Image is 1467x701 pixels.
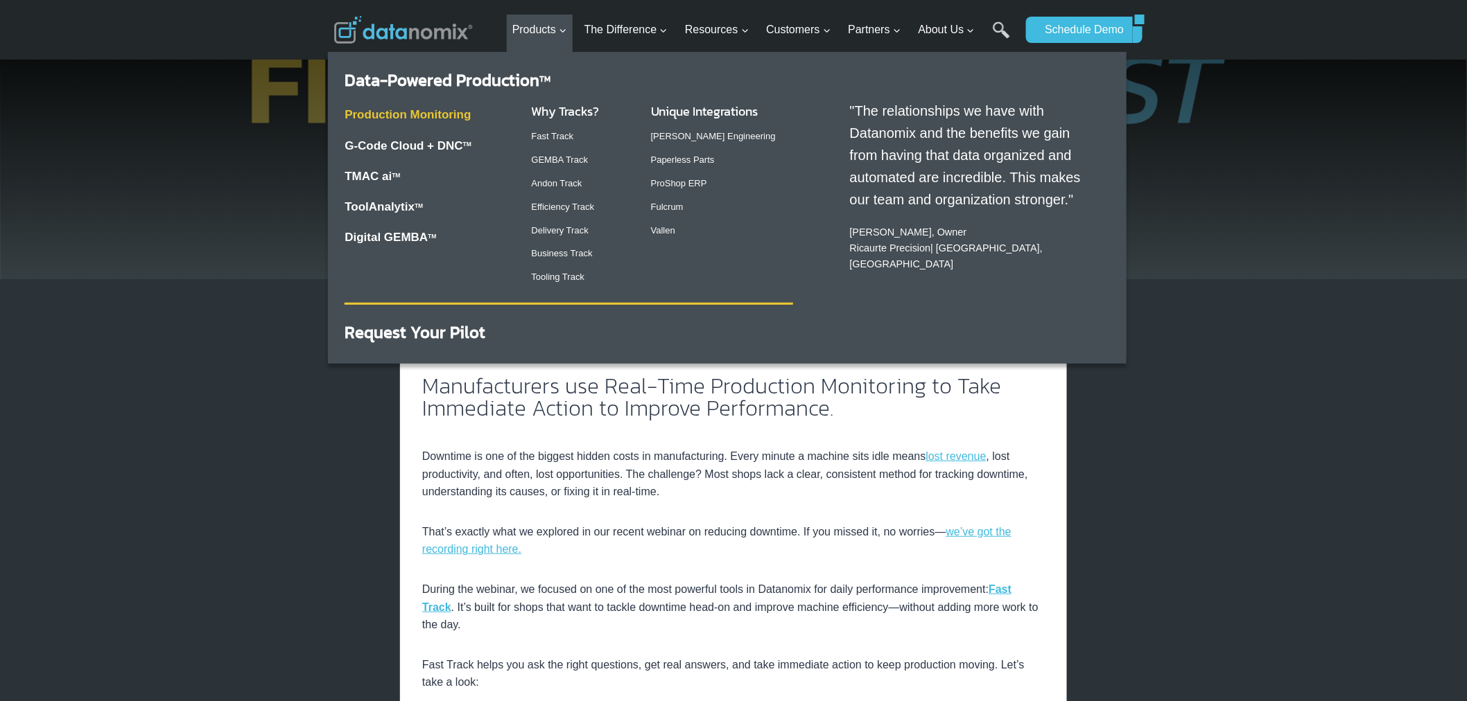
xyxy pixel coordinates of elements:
span: Resources [685,21,749,39]
a: ToolAnalytix [345,200,415,213]
a: Fast Track [532,131,574,141]
p: During the webinar, we focused on one of the most powerful tools in Datanomix for daily performan... [422,580,1045,634]
h2: Manufacturers use Real-Time Production Monitoring to Take Immediate Action to Improve Performance. [422,375,1045,419]
a: Digital GEMBATM [345,231,436,244]
iframe: Chat Widget [1398,635,1467,701]
h3: Unique Integrations [651,102,793,121]
a: Andon Track [532,178,582,188]
sup: TM [463,141,471,148]
a: Fast Track [422,583,1012,613]
span: Products [512,21,567,39]
a: lost revenue [926,450,987,462]
span: Customers [766,21,831,39]
a: Why Tracks? [532,102,600,121]
a: ProShop ERP [651,178,707,188]
a: G-Code Cloud + DNCTM [345,139,471,152]
span: The Difference [584,21,668,39]
a: Search [993,21,1010,53]
a: Data-Powered ProductionTM [345,68,550,92]
p: [PERSON_NAME], Owner | [GEOGRAPHIC_DATA], [GEOGRAPHIC_DATA] [850,224,1097,272]
a: Efficiency Track [532,202,595,212]
p: Fast Track helps you ask the right questions, get real answers, and take immediate action to keep... [422,656,1045,691]
a: Ricaurte Precision [850,242,931,254]
a: Paperless Parts [651,154,715,165]
span: Partners [848,21,901,39]
a: we’ve got the recording right here. [422,526,1012,556]
span: About Us [919,21,975,39]
p: That’s exactly what we explored in our recent webinar on reducing downtime. If you missed it, no ... [422,523,1045,558]
a: Vallen [651,225,675,236]
img: Datanomix [334,16,473,44]
a: TMAC aiTM [345,170,400,183]
a: Request Your Pilot [345,320,485,344]
a: Production Monitoring [345,108,471,121]
a: Delivery Track [532,225,589,236]
a: Schedule Demo [1026,17,1133,43]
p: Downtime is one of the biggest hidden costs in manufacturing. Every minute a machine sits idle me... [422,430,1045,501]
sup: TM [539,73,550,85]
a: Business Track [532,248,593,258]
p: "The relationships we have with Datanomix and the benefits we gain from having that data organize... [850,100,1097,211]
a: Tooling Track [532,272,585,282]
a: GEMBA Track [532,154,589,165]
a: TM [415,202,423,209]
sup: TM [428,233,436,240]
nav: Primary Navigation [507,8,1020,53]
a: Fulcrum [651,202,684,212]
a: [PERSON_NAME] Engineering [651,131,776,141]
sup: TM [392,172,400,179]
